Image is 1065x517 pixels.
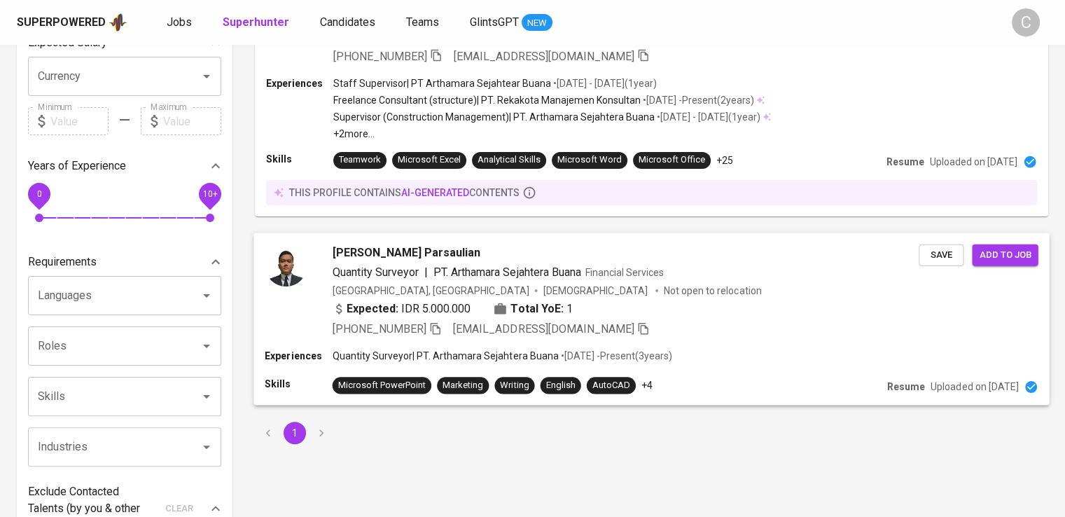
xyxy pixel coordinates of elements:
[333,349,559,363] p: Quantity Surveyor | PT. Arthamara Sejahtera Buana
[255,233,1048,405] a: [PERSON_NAME] ParsaulianQuantity Surveyor|PT. Arthamara Sejahtera BuanaFinancial Services[GEOGRAP...
[333,265,419,278] span: Quantity Surveyor
[333,110,655,124] p: Supervisor (Construction Management) | PT. Arthamara Sejahtera Buana
[265,377,332,391] p: Skills
[398,153,461,167] div: Microsoft Excel
[338,379,426,392] div: Microsoft PowerPoint
[886,155,924,169] p: Resume
[28,248,221,276] div: Requirements
[17,12,127,33] a: Superpoweredapp logo
[223,15,289,29] b: Superhunter
[197,387,216,406] button: Open
[972,244,1038,266] button: Add to job
[347,301,398,317] b: Expected:
[716,153,733,167] p: +25
[36,189,41,199] span: 0
[333,50,427,63] span: [PHONE_NUMBER]
[585,266,664,277] span: Financial Services
[255,422,335,444] nav: pagination navigation
[223,14,292,32] a: Superhunter
[655,110,760,124] p: • [DATE] - [DATE] ( 1 year )
[109,12,127,33] img: app logo
[559,349,672,363] p: • [DATE] - Present ( 3 years )
[470,15,519,29] span: GlintsGPT
[931,380,1018,394] p: Uploaded on [DATE]
[167,15,192,29] span: Jobs
[333,93,641,107] p: Freelance Consultant (structure) | PT. Rekakota Manajemen Konsultan
[333,283,529,297] div: [GEOGRAPHIC_DATA], [GEOGRAPHIC_DATA]
[926,247,956,263] span: Save
[887,380,925,394] p: Resume
[333,76,551,90] p: Staff Supervisor | PT Arthamara Sejahtear Buana
[930,155,1017,169] p: Uploaded on [DATE]
[433,265,581,278] span: PT. Arthamara Sejahtera Buana
[424,263,428,280] span: |
[557,153,622,167] div: Microsoft Word
[500,379,529,392] div: Writing
[333,301,471,317] div: IDR 5.000.000
[266,76,333,90] p: Experiences
[197,67,216,86] button: Open
[470,14,552,32] a: GlintsGPT NEW
[510,301,563,317] b: Total YoE:
[333,127,771,141] p: +2 more ...
[641,378,653,392] p: +4
[522,16,552,30] span: NEW
[265,349,332,363] p: Experiences
[406,14,442,32] a: Teams
[566,301,573,317] span: 1
[333,244,481,261] span: [PERSON_NAME] Parsaulian
[551,76,657,90] p: • [DATE] - [DATE] ( 1 year )
[28,158,126,174] p: Years of Experience
[197,286,216,305] button: Open
[266,152,333,166] p: Skills
[401,187,469,198] span: AI-generated
[320,14,378,32] a: Candidates
[265,244,307,286] img: ae85cf12cdd840922c98f14e1f5a5bc7.png
[167,14,195,32] a: Jobs
[641,93,754,107] p: • [DATE] - Present ( 2 years )
[163,107,221,135] input: Value
[50,107,109,135] input: Value
[320,15,375,29] span: Candidates
[979,247,1031,263] span: Add to job
[592,379,630,392] div: AutoCAD
[339,153,381,167] div: Teamwork
[443,379,483,392] div: Marketing
[664,283,761,297] p: Not open to relocation
[1012,8,1040,36] div: C
[17,15,106,31] div: Superpowered
[453,322,634,336] span: [EMAIL_ADDRESS][DOMAIN_NAME]
[202,189,217,199] span: 10+
[289,186,520,200] p: this profile contains contents
[543,283,650,297] span: [DEMOGRAPHIC_DATA]
[28,152,221,180] div: Years of Experience
[284,422,306,444] button: page 1
[197,336,216,356] button: Open
[546,379,576,392] div: English
[28,254,97,270] p: Requirements
[478,153,541,167] div: Analytical Skills
[406,15,439,29] span: Teams
[454,50,634,63] span: [EMAIL_ADDRESS][DOMAIN_NAME]
[919,244,963,266] button: Save
[639,153,705,167] div: Microsoft Office
[333,322,426,336] span: [PHONE_NUMBER]
[197,437,216,457] button: Open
